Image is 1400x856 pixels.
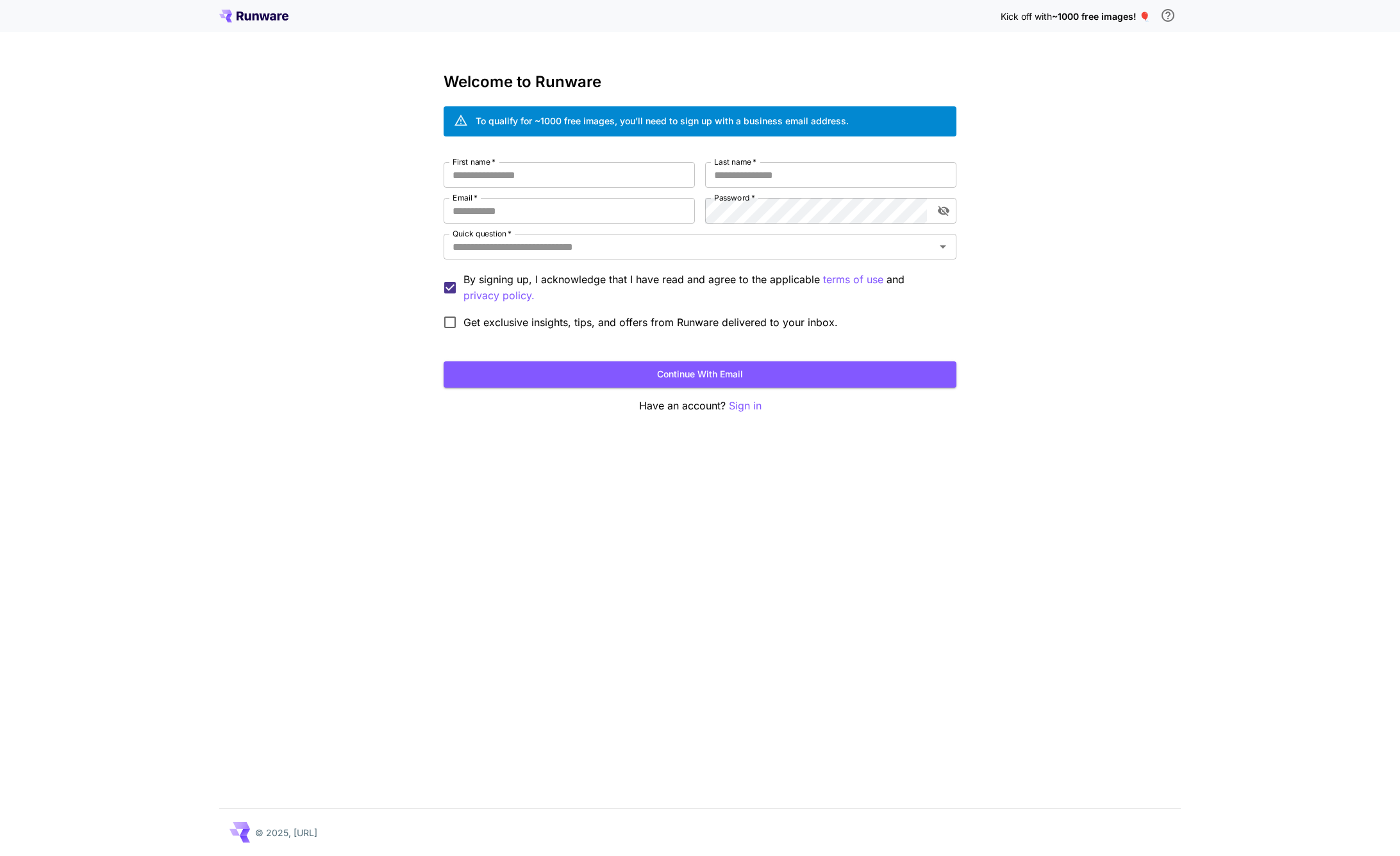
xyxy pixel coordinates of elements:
button: Continue with email [444,361,956,388]
span: Get exclusive insights, tips, and offers from Runware delivered to your inbox. [463,315,838,330]
p: terms of use [823,272,883,288]
p: Have an account? [444,398,956,414]
button: Sign in [729,398,762,414]
span: ~1000 free images! 🎈 [1052,11,1150,22]
span: Kick off with [1001,11,1052,22]
label: First name [453,156,496,167]
h3: Welcome to Runware [444,73,956,91]
p: © 2025, [URL] [255,826,317,839]
label: Last name [714,156,756,167]
button: By signing up, I acknowledge that I have read and agree to the applicable terms of use and [463,288,535,304]
div: To qualify for ~1000 free images, you’ll need to sign up with a business email address. [476,114,849,128]
p: privacy policy. [463,288,535,304]
label: Quick question [453,228,512,239]
label: Password [714,192,755,203]
button: By signing up, I acknowledge that I have read and agree to the applicable and privacy policy. [823,272,883,288]
button: In order to qualify for free credit, you need to sign up with a business email address and click ... [1155,3,1181,28]
button: toggle password visibility [932,199,955,222]
label: Email [453,192,478,203]
p: By signing up, I acknowledge that I have read and agree to the applicable and [463,272,946,304]
button: Open [934,238,952,256]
